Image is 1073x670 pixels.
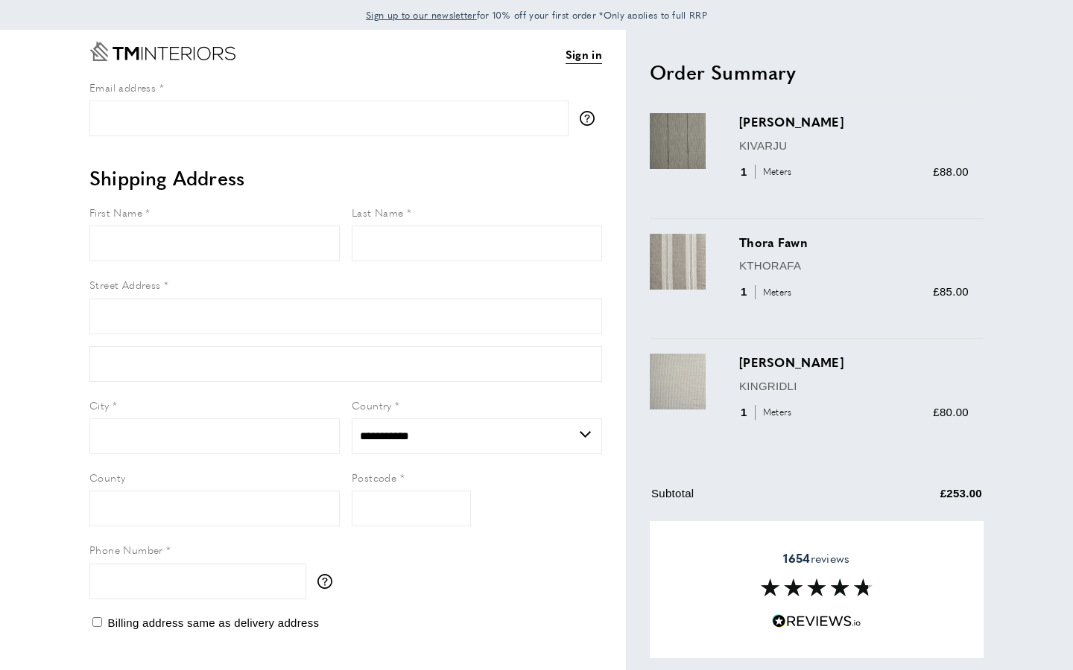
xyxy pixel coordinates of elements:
[89,165,602,191] h2: Shipping Address
[783,549,810,567] strong: 1654
[352,398,392,412] span: Country
[89,80,156,95] span: Email address
[366,8,707,22] span: for 10% off your first order *Only applies to full RRP
[89,470,125,485] span: County
[933,165,969,178] span: £88.00
[755,405,796,419] span: Meters
[739,403,797,421] div: 1
[739,137,969,155] p: KIVARJU
[650,113,706,169] img: Ivar Jute
[650,354,706,409] img: Ingrid Linen
[933,406,969,418] span: £80.00
[739,113,969,130] h3: [PERSON_NAME]
[755,165,796,179] span: Meters
[89,205,142,220] span: First Name
[651,485,851,514] td: Subtotal
[651,517,851,546] td: Shipping
[852,485,983,514] td: £253.00
[739,354,969,371] h3: [PERSON_NAME]
[89,398,110,412] span: City
[89,542,163,557] span: Phone Number
[755,285,796,299] span: Meters
[107,616,319,629] span: Billing address same as delivery address
[352,470,396,485] span: Postcode
[933,285,969,298] span: £85.00
[580,111,602,126] button: More information
[772,614,861,628] img: Reviews.io 5 stars
[366,8,477,22] span: Sign up to our newsletter
[92,617,102,627] input: Billing address same as delivery address
[650,234,706,290] img: Thora Fawn
[566,45,602,64] a: Sign in
[317,574,340,589] button: More information
[761,578,873,596] img: Reviews section
[650,59,984,86] h2: Order Summary
[89,277,161,292] span: Street Address
[739,257,969,275] p: KTHORAFA
[852,517,983,546] td: £0.00
[366,7,477,22] a: Sign up to our newsletter
[89,42,235,61] a: Go to Home page
[783,551,849,566] span: reviews
[739,377,969,395] p: KINGRIDLI
[739,163,797,181] div: 1
[352,205,404,220] span: Last Name
[739,283,797,301] div: 1
[739,234,969,251] h3: Thora Fawn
